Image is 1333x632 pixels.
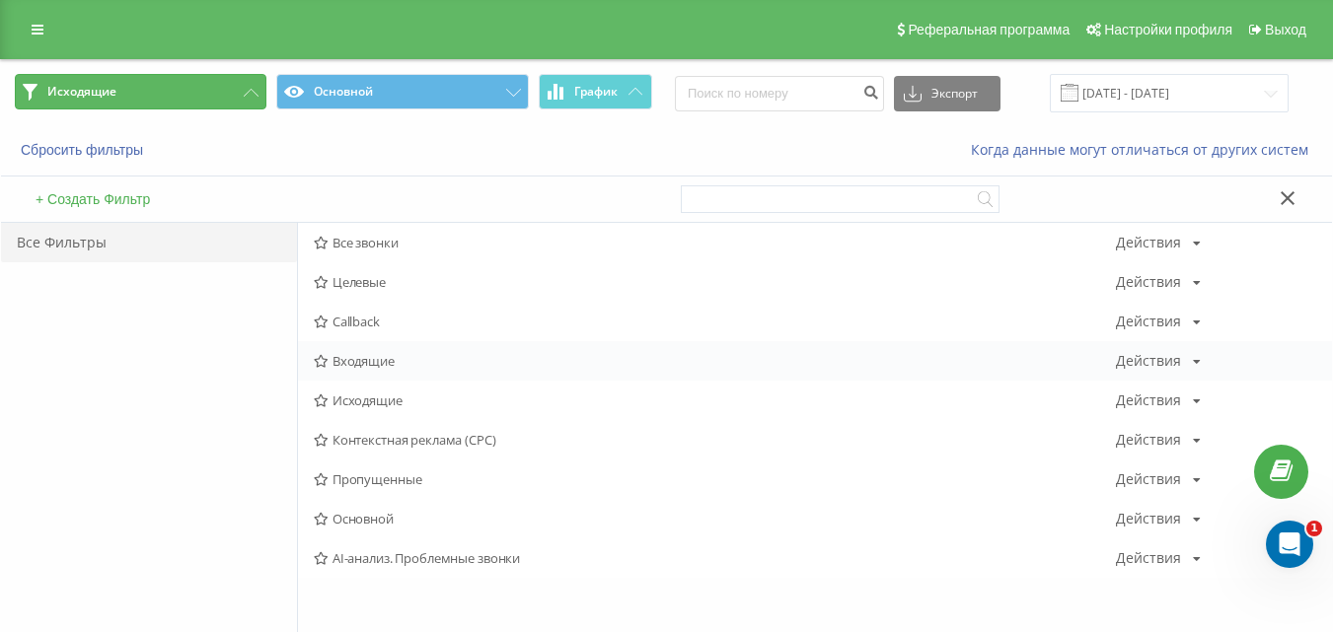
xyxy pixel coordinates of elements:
[276,74,528,109] button: Основной
[1116,393,1181,407] div: Действия
[574,85,618,99] span: График
[539,74,652,109] button: График
[1116,551,1181,565] div: Действия
[314,472,1116,486] span: Пропущенные
[971,140,1318,159] a: Когда данные могут отличаться от других систем
[1116,315,1181,328] div: Действия
[314,512,1116,526] span: Основной
[1116,236,1181,249] div: Действия
[1265,22,1306,37] span: Выход
[1274,189,1302,210] button: Закрыть
[1,223,297,262] div: Все Фильтры
[908,22,1070,37] span: Реферальная программа
[894,76,1000,111] button: Экспорт
[314,354,1116,368] span: Входящие
[1104,22,1232,37] span: Настройки профиля
[1116,472,1181,486] div: Действия
[314,433,1116,447] span: Контекстная реклама (CPC)
[1306,521,1322,536] span: 1
[314,551,1116,565] span: AI-анализ. Проблемные звонки
[675,76,884,111] input: Поиск по номеру
[1116,512,1181,526] div: Действия
[314,315,1116,328] span: Callback
[314,275,1116,289] span: Целевые
[1116,433,1181,447] div: Действия
[1116,354,1181,368] div: Действия
[1266,521,1313,568] iframe: Intercom live chat
[15,141,153,159] button: Сбросить фильтры
[1116,275,1181,289] div: Действия
[314,236,1116,249] span: Все звонки
[30,190,156,208] button: + Создать Фильтр
[15,74,266,109] button: Исходящие
[314,393,1116,407] span: Исходящие
[47,84,116,100] span: Исходящие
